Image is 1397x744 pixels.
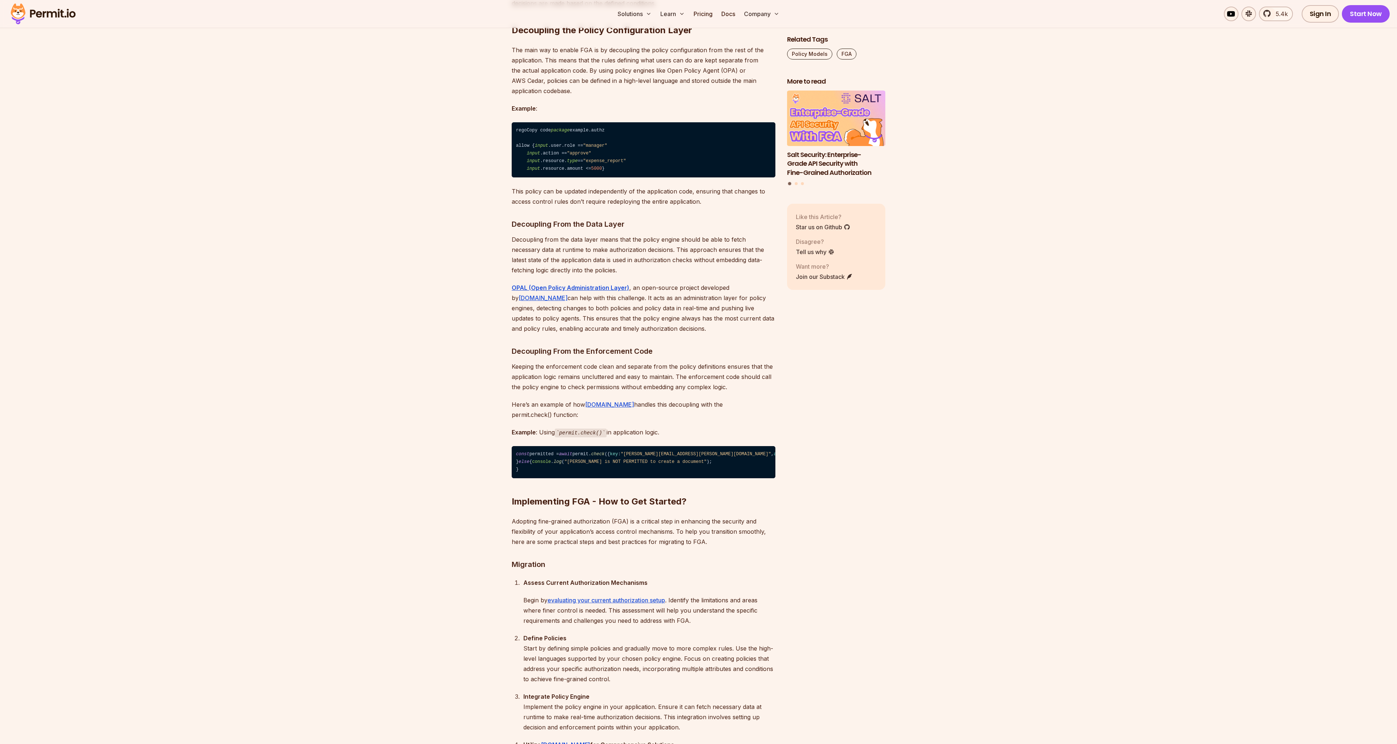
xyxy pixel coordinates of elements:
[555,429,607,437] code: permit.check()
[512,186,775,207] p: This policy can be updated independently of the application code, ensuring that changes to access...
[796,247,835,256] a: Tell us why
[1302,5,1339,23] a: Sign In
[7,1,79,26] img: Permit logo
[1342,5,1390,23] a: Start Now
[787,77,886,86] h2: More to read
[527,158,540,164] span: input
[796,212,850,221] p: Like this Article?
[796,272,853,281] a: Join our Substack
[691,7,715,21] a: Pricing
[523,595,775,626] p: Begin by . Identify the limitations and areas where finer control is needed. This assessment will...
[787,91,886,146] img: Salt Security: Enterprise-Grade API Security with Fine-Grained Authorization
[796,262,853,271] p: Want more?
[519,294,568,302] a: [DOMAIN_NAME]
[527,151,540,156] span: input
[567,158,577,164] span: type
[610,452,618,457] span: key
[523,634,566,642] strong: Define Policies
[551,128,569,133] span: package
[567,151,591,156] span: "approve"
[512,361,775,392] p: Keeping the enforcement code clean and separate from the policy definitions ensures that the appl...
[583,143,607,148] span: "manager"
[523,693,589,700] strong: Integrate Policy Engine
[512,283,775,334] p: , an open-source project developed by can help with this challenge. It acts as an administration ...
[837,49,856,60] a: FGA
[787,150,886,177] h3: Salt Security: Enterprise-Grade API Security with Fine-Grained Authorization
[1271,9,1288,18] span: 5.4k
[512,122,775,177] code: regoCopy code example.authz allow { .user.role == .action == .resource. == .resource.amount <= }
[591,452,605,457] span: check
[512,429,536,436] strong: Example
[512,399,775,420] p: Here’s an example of how handles this decoupling with the permit.check() function:
[523,633,775,684] p: Start by defining simple policies and gradually move to more complex rules. Use the high-level la...
[801,182,804,185] button: Go to slide 3
[554,459,562,464] span: log
[512,103,775,114] p: :
[788,182,791,185] button: Go to slide 1
[512,234,775,275] p: Decoupling from the data layer means that the policy engine should be able to fetch necessary dat...
[547,597,665,604] a: evaluating your current authorization setup
[523,579,648,586] strong: Assess Current Authorization Mechanisms
[564,459,707,464] span: "[PERSON_NAME] is NOT PERMITTED to create a document"
[519,459,529,464] span: else
[512,467,775,507] h2: Implementing FGA - How to Get Started?
[516,452,530,457] span: const
[591,166,602,171] span: 5000
[615,7,654,21] button: Solutions
[512,427,775,438] p: : Using in application logic.
[795,182,798,185] button: Go to slide 2
[559,452,572,457] span: await
[657,7,688,21] button: Learn
[512,345,775,357] h3: Decoupling From the Enforcement Code
[512,559,775,570] h3: Migration
[583,158,626,164] span: "expense_report"
[512,105,536,112] strong: Example
[621,452,771,457] span: "[PERSON_NAME][EMAIL_ADDRESS][PERSON_NAME][DOMAIN_NAME]"
[787,35,886,44] h2: Related Tags
[796,222,850,231] a: Star us on Github
[532,459,551,464] span: console
[512,45,775,96] p: The main way to enable FGA is by decoupling the policy configuration from the rest of the applica...
[787,49,832,60] a: Policy Models
[787,91,886,186] div: Posts
[1259,7,1293,21] a: 5.4k
[774,452,801,457] span: attributes
[512,218,775,230] h3: Decoupling From the Data Layer
[585,401,634,408] a: [DOMAIN_NAME]
[796,237,835,246] p: Disagree?
[523,691,775,732] p: Implement the policy engine in your application. Ensure it can fetch necessary data at runtime to...
[741,7,782,21] button: Company
[535,143,548,148] span: input
[512,446,775,478] code: permitted = permit. ({ : , : { : location }}, , ); (permitted) { . ( ); } { . ( ); }
[787,91,886,177] a: Salt Security: Enterprise-Grade API Security with Fine-Grained AuthorizationSalt Security: Enterp...
[527,166,540,171] span: input
[512,516,775,547] p: Adopting fine-grained authorization (FGA) is a critical step in enhancing the security and flexib...
[718,7,738,21] a: Docs
[512,284,629,291] a: OPAL (Open Policy Administration Layer)
[787,91,886,177] li: 1 of 3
